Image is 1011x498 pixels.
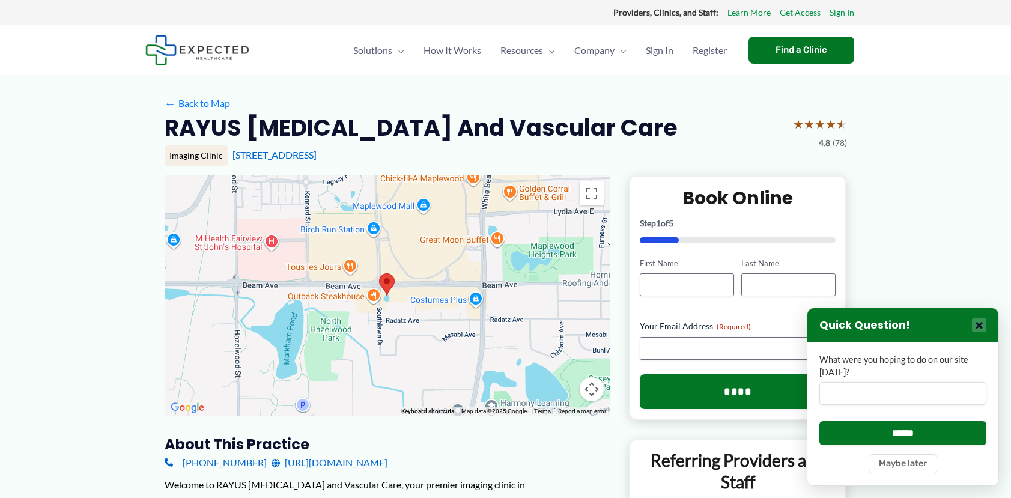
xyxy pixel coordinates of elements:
label: Your Email Address [640,320,836,332]
a: [URL][DOMAIN_NAME] [272,454,387,472]
a: SolutionsMenu Toggle [344,29,414,71]
span: ★ [793,113,804,135]
a: Sign In [830,5,854,20]
div: Imaging Clinic [165,145,228,166]
span: Register [693,29,727,71]
a: Report a map error [558,408,606,414]
a: CompanyMenu Toggle [565,29,636,71]
a: Sign In [636,29,683,71]
a: Get Access [780,5,821,20]
h3: About this practice [165,435,610,454]
span: Company [574,29,615,71]
a: Open this area in Google Maps (opens a new window) [168,400,207,416]
h2: RAYUS [MEDICAL_DATA] and Vascular Care [165,113,678,142]
span: Menu Toggle [543,29,555,71]
button: Map camera controls [580,377,604,401]
p: Referring Providers and Staff [639,449,837,493]
a: [STREET_ADDRESS] [232,149,317,160]
a: ←Back to Map [165,94,230,112]
span: Solutions [353,29,392,71]
a: Learn More [727,5,771,20]
h3: Quick Question! [819,318,910,332]
span: ★ [815,113,825,135]
nav: Primary Site Navigation [344,29,736,71]
span: (Required) [717,322,751,331]
span: 5 [669,218,673,228]
span: 1 [656,218,661,228]
a: [PHONE_NUMBER] [165,454,267,472]
img: Google [168,400,207,416]
label: First Name [640,258,734,269]
button: Close [972,318,986,332]
span: 4.8 [819,135,830,151]
a: Register [683,29,736,71]
span: Resources [500,29,543,71]
span: ★ [804,113,815,135]
a: Find a Clinic [748,37,854,64]
a: Terms (opens in new tab) [534,408,551,414]
span: Menu Toggle [392,29,404,71]
h2: Book Online [640,186,836,210]
a: How It Works [414,29,491,71]
span: Menu Toggle [615,29,627,71]
span: ★ [836,113,847,135]
span: Sign In [646,29,673,71]
button: Maybe later [869,454,937,473]
label: Last Name [741,258,836,269]
span: ★ [825,113,836,135]
button: Keyboard shortcuts [401,407,454,416]
span: How It Works [424,29,481,71]
button: Toggle fullscreen view [580,181,604,205]
strong: Providers, Clinics, and Staff: [613,7,718,17]
img: Expected Healthcare Logo - side, dark font, small [145,35,249,65]
span: ← [165,97,176,109]
span: Map data ©2025 Google [461,408,527,414]
label: What were you hoping to do on our site [DATE]? [819,354,986,378]
span: (78) [833,135,847,151]
p: Step of [640,219,836,228]
a: ResourcesMenu Toggle [491,29,565,71]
